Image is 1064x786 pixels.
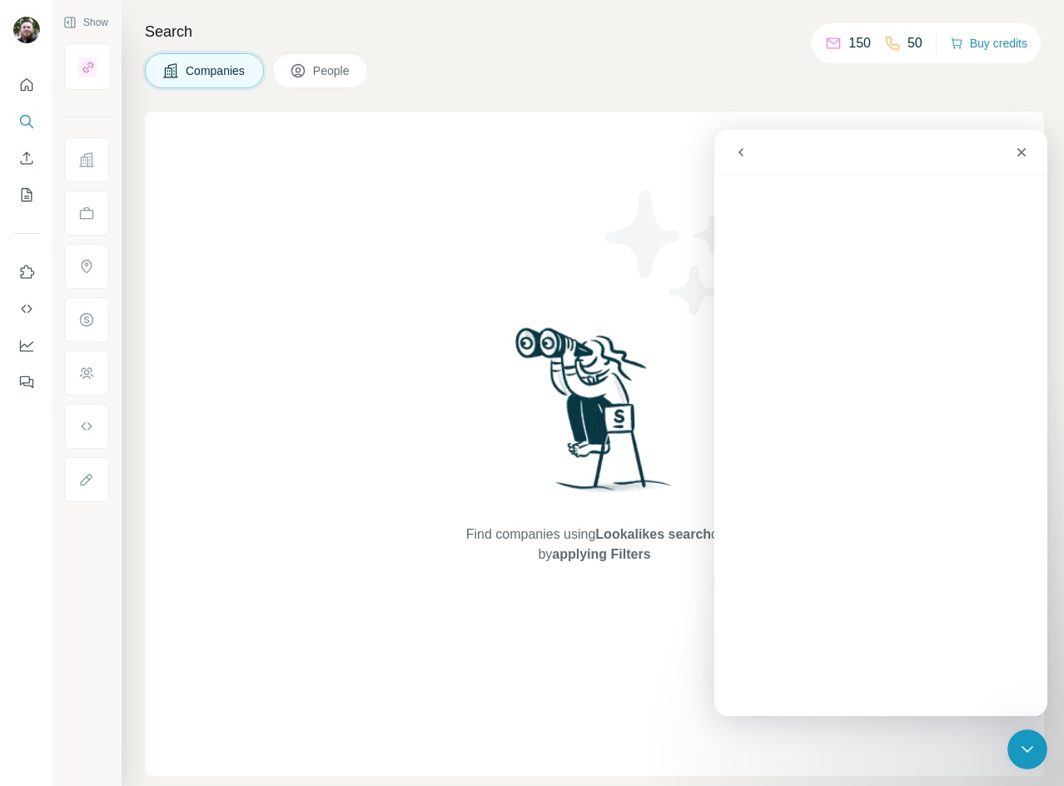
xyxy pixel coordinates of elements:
button: Use Surfe on LinkedIn [13,257,40,287]
button: Buy credits [950,32,1027,55]
iframe: Intercom live chat [1007,729,1047,769]
span: Lookalikes search [595,527,711,541]
h4: Search [145,20,1044,43]
button: Dashboard [13,331,40,361]
button: Quick start [13,70,40,100]
button: My lists [13,180,40,210]
button: Use Surfe API [13,294,40,324]
iframe: Intercom live chat [714,130,1047,716]
span: Find companies using or by [461,525,728,565]
button: Search [13,107,40,137]
p: 50 [907,33,922,53]
img: Avatar [13,17,40,43]
button: Enrich CSV [13,143,40,173]
span: Companies [186,62,246,79]
p: 150 [848,33,871,53]
img: Surfe Illustration - Woman searching with binoculars [508,323,681,509]
img: Surfe Illustration - Stars [594,178,744,328]
button: Show [52,10,120,35]
span: applying Filters [552,547,650,561]
button: Feedback [13,367,40,397]
span: People [313,62,351,79]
